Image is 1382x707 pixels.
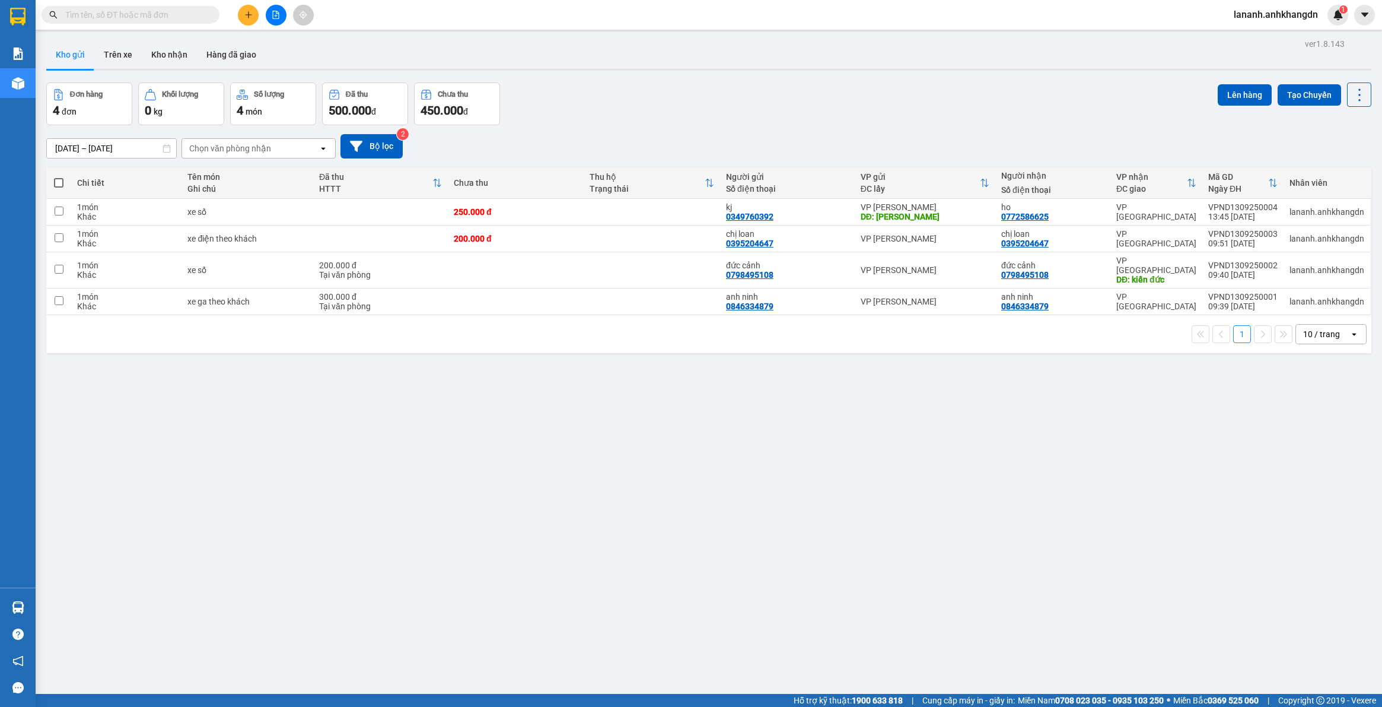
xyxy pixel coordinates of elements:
[319,292,442,302] div: 300.000 đ
[49,11,58,19] span: search
[861,265,989,275] div: VP [PERSON_NAME]
[1116,229,1196,248] div: VP [GEOGRAPHIC_DATA]
[922,694,1015,707] span: Cung cấp máy in - giấy in:
[1289,207,1364,217] div: lananh.anhkhangdn
[1001,185,1104,195] div: Số điện thoại
[726,292,849,302] div: anh ninh
[1001,261,1104,270] div: đức cảnh
[10,8,26,26] img: logo-vxr
[246,107,262,116] span: món
[187,184,307,194] div: Ghi chú
[77,292,176,302] div: 1 món
[1001,229,1104,239] div: chị loan
[244,11,253,19] span: plus
[77,212,176,221] div: Khác
[1208,229,1278,239] div: VPND1309250003
[1116,275,1196,284] div: DĐ: kiến đức
[1116,172,1187,182] div: VP nhận
[1354,5,1375,26] button: caret-down
[62,107,77,116] span: đơn
[1110,167,1202,199] th: Toggle SortBy
[65,8,205,21] input: Tìm tên, số ĐT hoặc mã đơn
[319,144,328,153] svg: open
[319,302,442,311] div: Tại văn phòng
[77,302,176,311] div: Khác
[53,103,59,118] span: 4
[1341,5,1345,14] span: 1
[1289,297,1364,306] div: lananh.anhkhangdn
[794,694,903,707] span: Hỗ trợ kỹ thuật:
[1202,167,1284,199] th: Toggle SortBy
[254,90,284,99] div: Số lượng
[47,139,176,158] input: Select a date range.
[46,40,94,69] button: Kho gửi
[861,212,989,221] div: DĐ: trúc sơn
[726,184,849,194] div: Số điện thoại
[1268,694,1269,707] span: |
[1173,694,1259,707] span: Miền Bắc
[187,265,307,275] div: xe số
[77,239,176,248] div: Khác
[861,234,989,243] div: VP [PERSON_NAME]
[1208,202,1278,212] div: VPND1309250004
[726,202,849,212] div: kj
[463,107,468,116] span: đ
[726,302,773,311] div: 0846334879
[1208,184,1268,194] div: Ngày ĐH
[397,128,409,140] sup: 2
[145,103,151,118] span: 0
[1001,292,1104,302] div: anh ninh
[319,270,442,280] div: Tại văn phòng
[454,178,578,188] div: Chưa thu
[1333,9,1343,20] img: icon-new-feature
[322,83,408,125] button: Đã thu500.000đ
[46,83,132,125] button: Đơn hàng4đơn
[1208,696,1259,705] strong: 0369 525 060
[77,202,176,212] div: 1 món
[272,11,280,19] span: file-add
[1339,5,1348,14] sup: 1
[1359,9,1370,20] span: caret-down
[454,234,578,243] div: 200.000 đ
[861,184,980,194] div: ĐC lấy
[1208,292,1278,302] div: VPND1309250001
[1116,256,1196,275] div: VP [GEOGRAPHIC_DATA]
[1055,696,1164,705] strong: 0708 023 035 - 0935 103 250
[1116,292,1196,311] div: VP [GEOGRAPHIC_DATA]
[861,297,989,306] div: VP [PERSON_NAME]
[1001,212,1049,221] div: 0772586625
[138,83,224,125] button: Khối lượng0kg
[1208,239,1278,248] div: 09:51 [DATE]
[77,261,176,270] div: 1 món
[1218,84,1272,106] button: Lên hàng
[1208,212,1278,221] div: 13:45 [DATE]
[1208,261,1278,270] div: VPND1309250002
[371,107,376,116] span: đ
[1289,178,1364,188] div: Nhân viên
[319,184,432,194] div: HTTT
[1167,698,1170,703] span: ⚪️
[313,167,448,199] th: Toggle SortBy
[861,202,989,212] div: VP [PERSON_NAME]
[237,103,243,118] span: 4
[329,103,371,118] span: 500.000
[726,261,849,270] div: đức cảnh
[12,47,24,60] img: solution-icon
[1001,270,1049,280] div: 0798495108
[726,239,773,248] div: 0395204647
[855,167,995,199] th: Toggle SortBy
[187,207,307,217] div: xe số
[1208,302,1278,311] div: 09:39 [DATE]
[12,682,24,693] span: message
[12,601,24,614] img: warehouse-icon
[1305,37,1345,50] div: ver 1.8.143
[414,83,500,125] button: Chưa thu450.000đ
[77,229,176,239] div: 1 món
[1303,328,1340,340] div: 10 / trang
[197,40,266,69] button: Hàng đã giao
[77,178,176,188] div: Chi tiết
[438,90,468,99] div: Chưa thu
[1018,694,1164,707] span: Miền Nam
[299,11,307,19] span: aim
[319,261,442,270] div: 200.000 đ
